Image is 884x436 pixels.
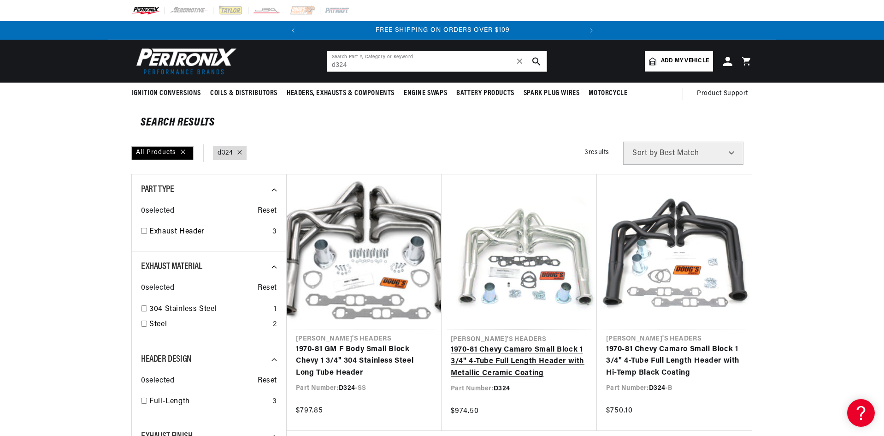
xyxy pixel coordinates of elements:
span: Engine Swaps [404,89,447,98]
span: Part Type [141,185,174,194]
a: Add my vehicle [645,51,713,72]
span: Reset [258,375,277,387]
summary: Ignition Conversions [131,83,206,104]
a: Full-Length [149,396,269,408]
summary: Motorcycle [584,83,632,104]
span: Reset [258,282,277,294]
span: 0 selected [141,282,174,294]
div: 3 [272,396,277,408]
summary: Product Support [697,83,753,105]
span: Header Design [141,355,192,364]
div: 3 [272,226,277,238]
span: 0 selected [141,205,174,217]
div: Announcement [303,25,583,36]
a: 1970-81 Chevy Camaro Small Block 1 3/4" 4-Tube Full Length Header with Metallic Ceramic Coating [451,344,588,380]
span: Product Support [697,89,748,99]
span: Headers, Exhausts & Components [287,89,395,98]
a: Exhaust Header [149,226,269,238]
a: 1970-81 Chevy Camaro Small Block 1 3/4" 4-Tube Full Length Header with Hi-Temp Black Coating [606,344,743,379]
button: Translation missing: en.sections.announcements.next_announcement [582,21,601,40]
slideshow-component: Translation missing: en.sections.announcements.announcement_bar [108,21,776,40]
span: Ignition Conversions [131,89,201,98]
div: 1 [274,304,277,316]
span: Exhaust Material [141,262,202,271]
span: FREE SHIPPING ON ORDERS OVER $109 [376,27,510,34]
div: SEARCH RESULTS [141,118,743,127]
div: 2 of 2 [303,25,583,36]
span: Motorcycle [589,89,627,98]
img: Pertronix [131,45,237,77]
a: 1970-81 GM F Body Small Block Chevy 1 3/4" 304 Stainless Steel Long Tube Header [296,344,432,379]
a: Steel [149,319,269,331]
select: Sort by [623,142,743,165]
summary: Headers, Exhausts & Components [282,83,399,104]
summary: Engine Swaps [399,83,452,104]
span: Coils & Distributors [210,89,277,98]
input: Search Part #, Category or Keyword [327,51,547,72]
span: Battery Products [456,89,514,98]
span: Sort by [632,149,658,157]
div: All Products [131,146,194,160]
span: Spark Plug Wires [524,89,580,98]
a: 304 Stainless Steel [149,304,270,316]
summary: Spark Plug Wires [519,83,584,104]
span: 3 results [584,149,609,156]
summary: Battery Products [452,83,519,104]
a: d324 [218,148,233,158]
div: 2 [273,319,277,331]
summary: Coils & Distributors [206,83,282,104]
span: Reset [258,205,277,217]
button: search button [526,51,547,72]
span: Add my vehicle [661,57,709,66]
button: Translation missing: en.sections.announcements.previous_announcement [284,21,302,40]
span: 0 selected [141,375,174,387]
